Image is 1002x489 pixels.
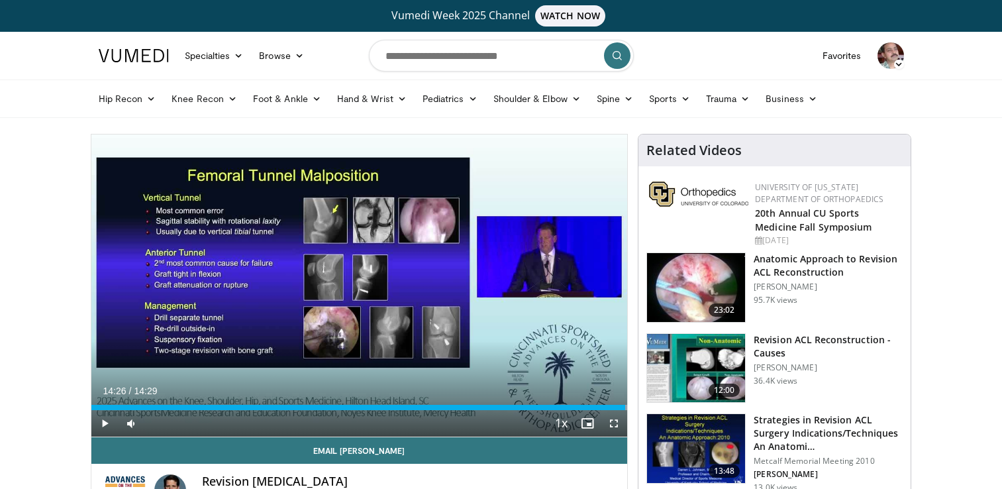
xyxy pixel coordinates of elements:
a: 20th Annual CU Sports Medicine Fall Symposium [755,207,872,233]
h3: Anatomic Approach to Revision ACL Reconstruction [754,252,903,279]
button: Play [91,410,118,437]
a: Vumedi Week 2025 ChannelWATCH NOW [101,5,902,27]
p: [PERSON_NAME] [754,469,903,480]
a: Sports [641,85,698,112]
h4: Related Videos [646,142,742,158]
div: [DATE] [755,235,900,246]
img: Picture_4_15_3.png.150x105_q85_crop-smart_upscale.jpg [647,414,745,483]
a: Knee Recon [164,85,245,112]
a: Pediatrics [415,85,485,112]
div: Progress Bar [91,405,628,410]
a: Hand & Wrist [329,85,415,112]
img: fu_1.png.150x105_q85_crop-smart_upscale.jpg [647,253,745,322]
video-js: Video Player [91,135,628,437]
a: University of [US_STATE] Department of Orthopaedics [755,182,883,205]
a: Trauma [698,85,758,112]
input: Search topics, interventions [369,40,634,72]
a: Email [PERSON_NAME] [91,437,628,464]
span: 14:29 [134,386,157,396]
button: Enable picture-in-picture mode [574,410,601,437]
a: Favorites [815,42,870,69]
p: 95.7K views [754,295,797,305]
span: / [129,386,132,396]
span: 12:00 [709,384,740,397]
img: Avatar [877,42,904,69]
span: 23:02 [709,303,740,317]
img: feAgcbrvkPN5ynqH5hMDoxOjByOzd1EX_1.150x105_q85_crop-smart_upscale.jpg [647,334,745,403]
p: [PERSON_NAME] [754,282,903,292]
img: VuMedi Logo [99,49,169,62]
span: 14:26 [103,386,126,396]
button: Fullscreen [601,410,627,437]
p: [PERSON_NAME] [754,362,903,373]
button: Mute [118,410,144,437]
a: Specialties [177,42,252,69]
a: Business [758,85,825,112]
a: 23:02 Anatomic Approach to Revision ACL Reconstruction [PERSON_NAME] 95.7K views [646,252,903,323]
a: Shoulder & Elbow [485,85,589,112]
a: 12:00 Revision ACL Reconstruction - Causes [PERSON_NAME] 36.4K views [646,333,903,404]
a: Spine [589,85,641,112]
p: 36.4K views [754,376,797,386]
span: 13:48 [709,464,740,478]
h3: Revision ACL Reconstruction - Causes [754,333,903,360]
h3: Strategies in Revision ACL Surgery Indications/Techniques An Anatomi… [754,413,903,453]
a: Foot & Ankle [245,85,329,112]
button: Playback Rate [548,410,574,437]
img: 355603a8-37da-49b6-856f-e00d7e9307d3.png.150x105_q85_autocrop_double_scale_upscale_version-0.2.png [649,182,748,207]
a: Browse [251,42,312,69]
p: Metcalf Memorial Meeting 2010 [754,456,903,466]
span: WATCH NOW [535,5,605,27]
h4: Revision [MEDICAL_DATA] [202,474,617,489]
a: Hip Recon [91,85,164,112]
